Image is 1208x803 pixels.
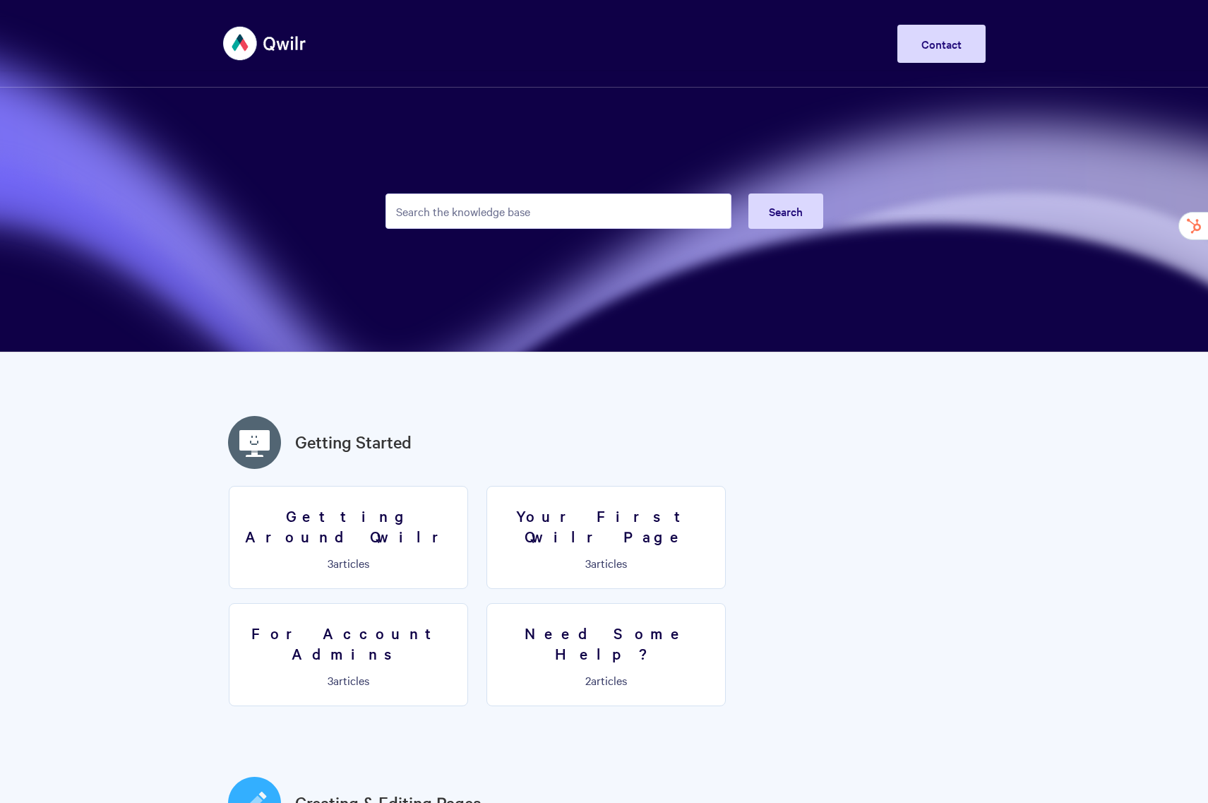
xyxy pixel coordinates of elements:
p: articles [238,557,459,569]
button: Search [748,194,823,229]
span: 3 [585,555,591,571]
span: 3 [328,555,333,571]
span: Search [769,203,803,219]
a: Your First Qwilr Page 3articles [486,486,726,589]
span: 3 [328,672,333,688]
a: Need Some Help? 2articles [486,603,726,706]
span: 2 [585,672,591,688]
a: For Account Admins 3articles [229,603,468,706]
h3: For Account Admins [238,623,459,663]
a: Getting Started [295,429,412,455]
p: articles [496,674,717,686]
h3: Need Some Help? [496,623,717,663]
h3: Getting Around Qwilr [238,506,459,546]
p: articles [496,557,717,569]
a: Getting Around Qwilr 3articles [229,486,468,589]
img: Qwilr Help Center [223,17,307,70]
a: Contact [897,25,986,63]
p: articles [238,674,459,686]
input: Search the knowledge base [385,194,731,229]
h3: Your First Qwilr Page [496,506,717,546]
